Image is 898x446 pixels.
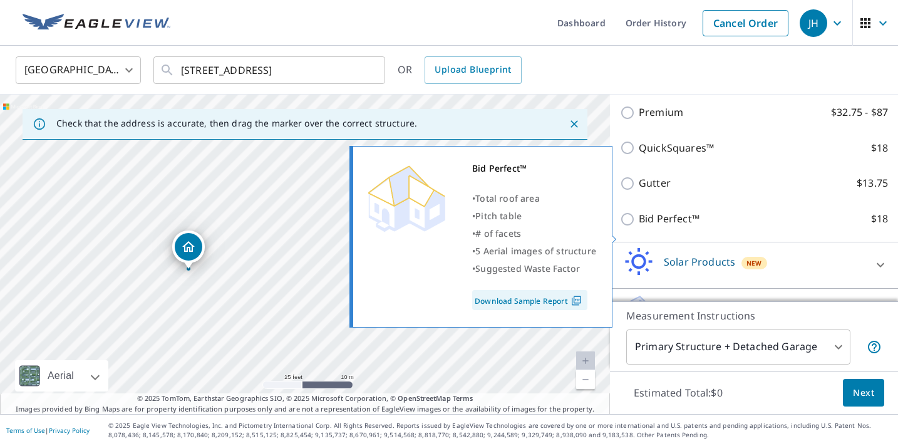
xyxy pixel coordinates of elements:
div: Aerial [44,360,78,392]
span: # of facets [475,227,521,239]
button: Close [566,116,582,132]
p: Measurement Instructions [626,308,882,323]
p: © 2025 Eagle View Technologies, Inc. and Pictometry International Corp. All Rights Reserved. Repo... [108,421,892,440]
span: New [746,258,762,268]
span: Pitch table [475,210,522,222]
input: Search by address or latitude-longitude [181,53,359,88]
p: $13.75 [857,175,888,191]
p: Gutter [639,175,671,191]
div: Solar ProductsNew [620,247,888,283]
div: • [472,190,596,207]
div: Walls ProductsNew [620,294,888,329]
p: Solar Products [664,254,735,269]
p: QuickSquares™ [639,140,714,156]
a: Terms [453,393,473,403]
span: 5 Aerial images of structure [475,245,596,257]
span: Next [853,385,874,401]
img: Pdf Icon [568,295,585,306]
span: Suggested Waste Factor [475,262,580,274]
div: OR [398,56,522,84]
span: Upload Blueprint [435,62,511,78]
div: Bid Perfect™ [472,160,596,177]
a: Terms of Use [6,426,45,435]
div: Primary Structure + Detached Garage [626,329,850,365]
a: Cancel Order [703,10,788,36]
div: Dropped pin, building 1, Residential property, 1844 Old Highway 100 S Tallapoosa, GA 30176 [172,231,205,269]
div: • [472,242,596,260]
a: OpenStreetMap [398,393,450,403]
span: © 2025 TomTom, Earthstar Geographics SIO, © 2025 Microsoft Corporation, © [137,393,473,404]
p: $18 [871,140,888,156]
div: • [472,207,596,225]
a: Upload Blueprint [425,56,521,84]
button: Next [843,379,884,407]
p: Premium [639,105,683,120]
p: $18 [871,211,888,227]
p: | [6,427,90,434]
img: EV Logo [23,14,170,33]
div: • [472,225,596,242]
p: Estimated Total: $0 [624,379,733,407]
p: Bid Perfect™ [639,211,699,227]
a: Download Sample Report [472,290,587,310]
p: Check that the address is accurate, then drag the marker over the correct structure. [56,118,417,129]
div: [GEOGRAPHIC_DATA] [16,53,141,88]
p: $32.75 - $87 [831,105,888,120]
div: Aerial [15,360,108,392]
img: Premium [363,160,450,235]
a: Current Level 20, Zoom Out [576,370,595,389]
a: Current Level 20, Zoom In Disabled [576,351,595,370]
a: Privacy Policy [49,426,90,435]
span: Your report will include the primary structure and a detached garage if one exists. [867,340,882,355]
div: • [472,260,596,277]
div: JH [800,9,827,37]
span: Total roof area [475,192,540,204]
